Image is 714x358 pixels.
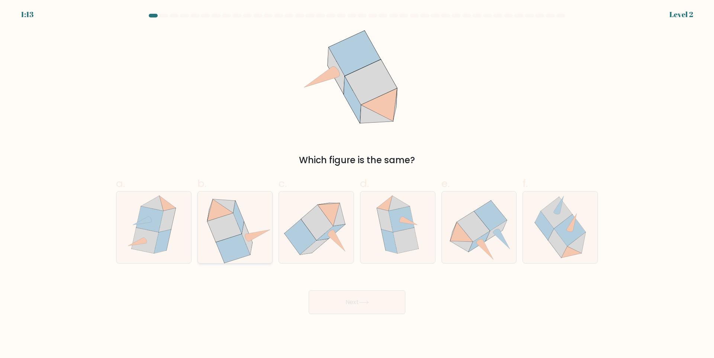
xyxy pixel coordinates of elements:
button: Next [309,290,405,314]
span: d. [360,176,369,191]
div: Level 2 [669,9,693,20]
span: a. [116,176,125,191]
span: b. [197,176,206,191]
span: f. [522,176,528,191]
span: e. [441,176,450,191]
span: c. [279,176,287,191]
div: Which figure is the same? [120,154,594,167]
div: 1:13 [21,9,33,20]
